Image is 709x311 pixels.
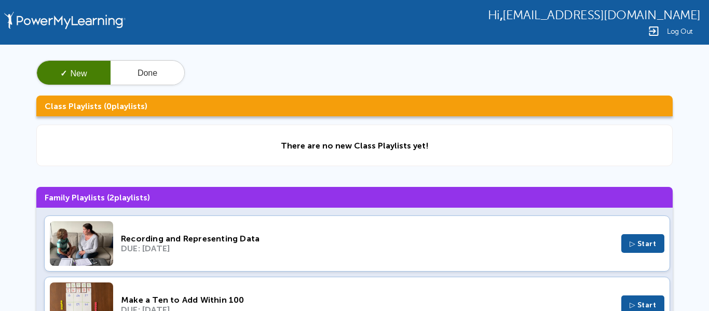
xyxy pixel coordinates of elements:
[502,8,701,22] span: [EMAIL_ADDRESS][DOMAIN_NAME]
[647,25,660,37] img: Logout Icon
[121,295,613,305] div: Make a Ten to Add Within 100
[36,96,673,116] h3: Class Playlists ( playlists)
[630,301,657,309] span: ▷ Start
[630,239,657,248] span: ▷ Start
[281,141,429,151] div: There are no new Class Playlists yet!
[36,187,673,208] h3: Family Playlists ( playlists)
[667,28,693,35] span: Log Out
[50,221,113,266] img: Thumbnail
[621,234,665,253] button: ▷ Start
[121,234,613,244] div: Recording and Representing Data
[488,7,701,22] div: ,
[488,8,500,22] span: Hi
[37,61,111,86] button: ✓New
[106,101,112,111] span: 0
[60,69,67,78] span: ✓
[111,61,184,86] button: Done
[110,193,114,202] span: 2
[121,244,613,253] div: DUE: [DATE]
